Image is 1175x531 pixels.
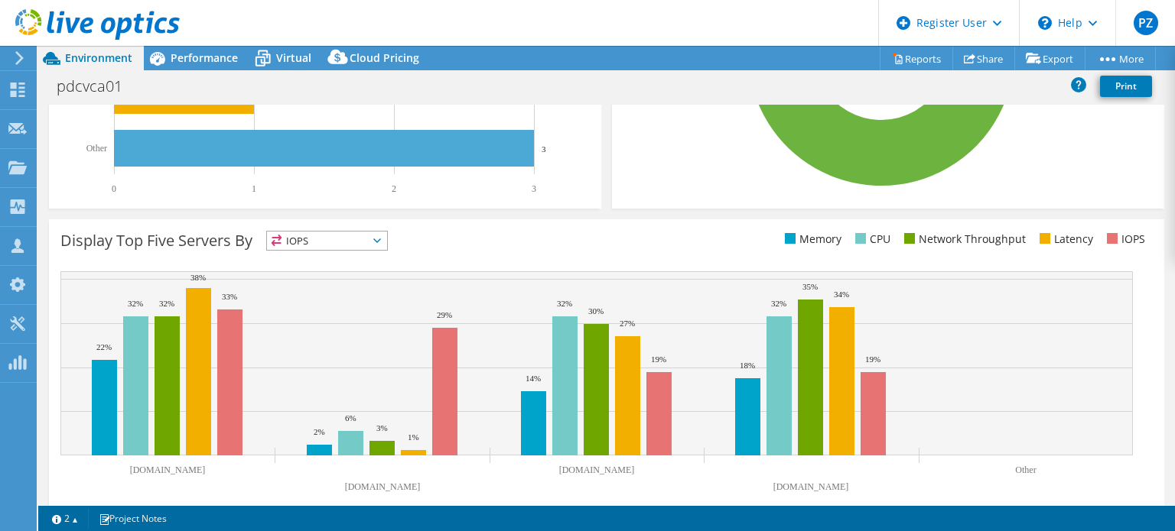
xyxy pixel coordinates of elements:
[130,465,206,475] text: [DOMAIN_NAME]
[345,481,421,492] text: [DOMAIN_NAME]
[773,481,849,492] text: [DOMAIN_NAME]
[851,231,890,248] li: CPU
[350,50,419,65] span: Cloud Pricing
[345,413,356,423] text: 6%
[376,423,388,432] text: 3%
[865,355,880,364] text: 19%
[952,47,1015,70] a: Share
[159,299,174,308] text: 32%
[41,509,89,528] a: 2
[437,310,452,319] text: 29%
[190,273,206,282] text: 38%
[651,355,666,364] text: 19%
[50,78,146,95] h1: pdcvca01
[1036,231,1093,248] li: Latency
[532,183,536,194] text: 3
[222,292,237,301] text: 33%
[252,183,256,194] text: 1
[1085,47,1156,70] a: More
[112,183,116,194] text: 0
[65,50,132,65] span: Environment
[171,50,238,65] span: Performance
[542,144,546,154] text: 3
[526,374,541,383] text: 14%
[408,432,419,442] text: 1%
[1134,11,1158,35] span: PZ
[900,231,1026,248] li: Network Throughput
[559,465,635,475] text: [DOMAIN_NAME]
[267,232,387,250] span: IOPS
[557,299,572,308] text: 32%
[834,290,849,299] text: 34%
[1100,76,1152,97] a: Print
[620,319,635,328] text: 27%
[802,282,818,291] text: 35%
[588,306,604,316] text: 30%
[392,183,396,194] text: 2
[740,361,755,370] text: 18%
[314,427,325,436] text: 2%
[880,47,953,70] a: Reports
[1015,465,1036,475] text: Other
[88,509,177,528] a: Project Notes
[1038,16,1052,30] svg: \n
[128,299,143,308] text: 32%
[771,299,786,308] text: 32%
[1014,47,1085,70] a: Export
[86,143,107,154] text: Other
[276,50,311,65] span: Virtual
[96,342,112,351] text: 22%
[781,231,841,248] li: Memory
[1103,231,1145,248] li: IOPS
